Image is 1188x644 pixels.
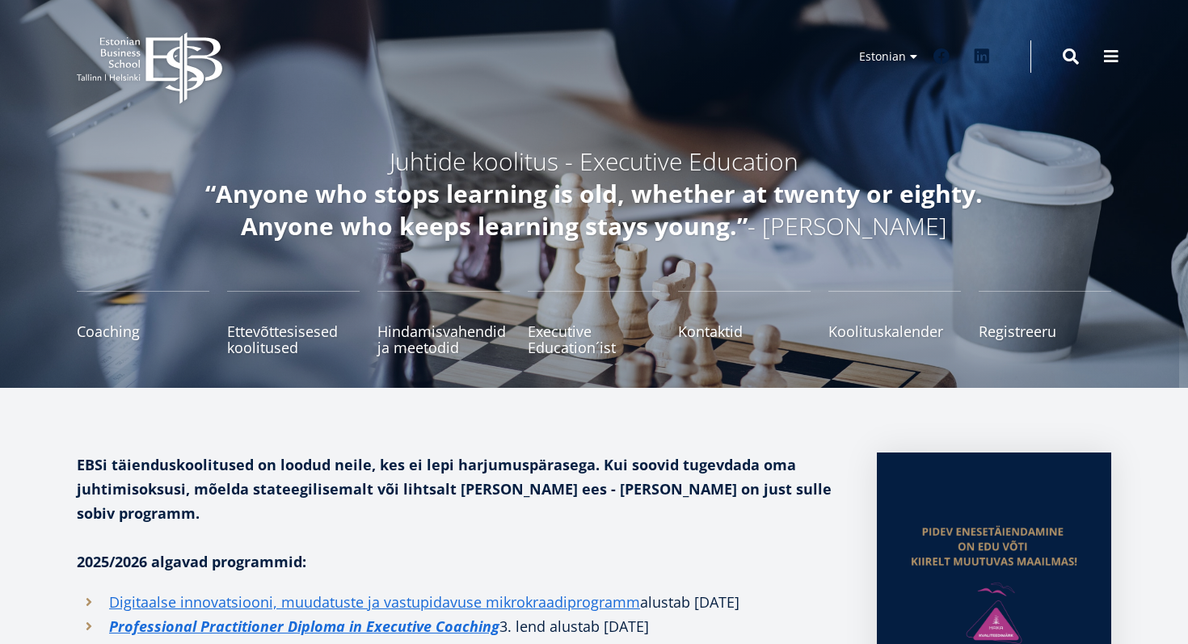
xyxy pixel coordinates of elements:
span: Koolituskalender [828,323,961,339]
a: Hindamisvahendid ja meetodid [377,291,510,356]
li: alustab [DATE] [77,590,845,614]
span: Registreeru [979,323,1111,339]
a: Koolituskalender [828,291,961,356]
a: Coaching [77,291,209,356]
a: Kontaktid [678,291,811,356]
a: Professional Practitioner Diploma in Executive Coaching [109,614,499,638]
em: “Anyone who stops learning is old, whether at twenty or eighty. Anyone who keeps learning stays y... [205,177,983,242]
a: Linkedin [966,40,998,73]
h5: - [PERSON_NAME] [166,178,1022,242]
span: Ettevõttesisesed koolitused [227,323,360,356]
a: Executive Education´ist [528,291,660,356]
strong: EBSi täienduskoolitused on loodud neile, kes ei lepi harjumuspärasega. Kui soovid tugevdada oma j... [77,455,832,523]
span: Coaching [77,323,209,339]
a: Facebook [925,40,958,73]
span: Kontaktid [678,323,811,339]
h5: Juhtide koolitus - Executive Education [166,145,1022,178]
span: Hindamisvahendid ja meetodid [377,323,510,356]
strong: 2025/2026 algavad programmid: [77,552,306,571]
a: Ettevõttesisesed koolitused [227,291,360,356]
li: 3. lend alustab [DATE] [77,614,845,638]
a: Digitaalse innovatsiooni, muudatuste ja vastupidavuse mikrokraadiprogramm [109,590,640,614]
span: Executive Education´ist [528,323,660,356]
a: Registreeru [979,291,1111,356]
